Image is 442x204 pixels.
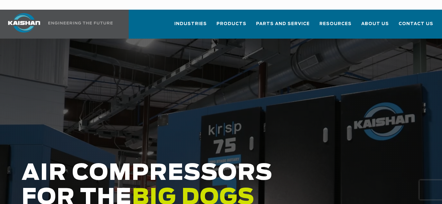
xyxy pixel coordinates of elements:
[216,20,246,28] span: Products
[48,22,113,24] img: Engineering the future
[319,20,352,28] span: Resources
[399,20,433,28] span: Contact Us
[319,15,352,37] a: Resources
[399,15,433,37] a: Contact Us
[174,15,207,37] a: Industries
[174,20,207,28] span: Industries
[361,15,389,37] a: About Us
[256,20,310,28] span: Parts and Service
[361,20,389,28] span: About Us
[256,15,310,37] a: Parts and Service
[216,15,246,37] a: Products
